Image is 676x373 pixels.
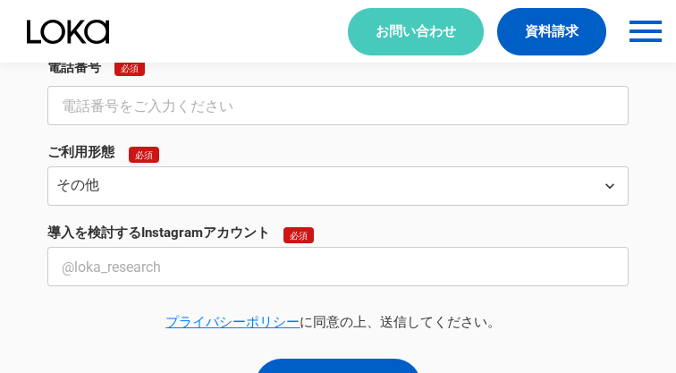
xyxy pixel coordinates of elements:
[47,58,101,77] p: 電話番号
[47,224,270,242] p: 導入を検討するInstagramアカウント
[47,86,629,125] input: 電話番号をご入力ください
[497,8,606,55] a: 資料請求
[348,8,484,55] a: お問い合わせ
[38,313,629,332] p: に同意の上、送信してください。
[135,149,153,160] p: 必須
[290,230,308,241] p: 必須
[121,63,139,73] p: 必須
[47,143,114,162] p: ご利用形態
[165,314,300,330] a: プライバシーポリシー
[624,10,667,53] button: menu
[47,247,629,286] input: @loka_research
